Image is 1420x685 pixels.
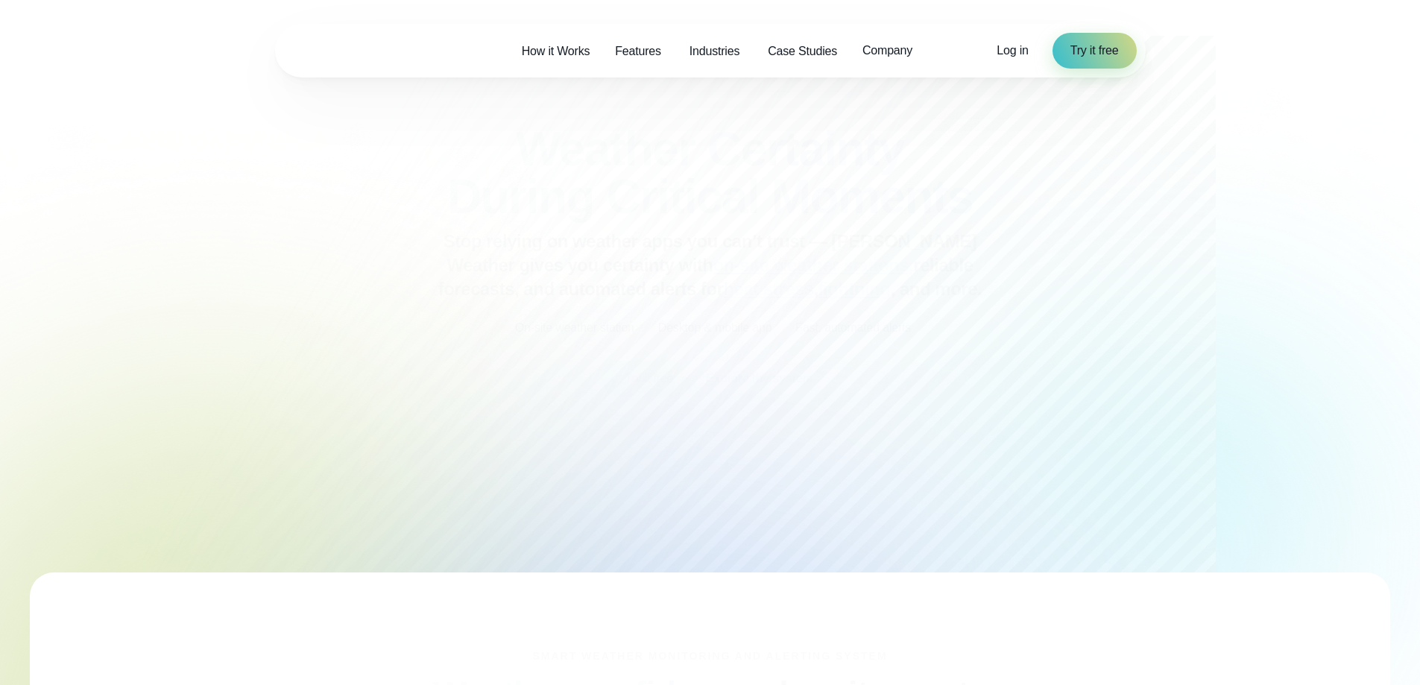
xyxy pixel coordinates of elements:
span: Features [615,42,661,60]
span: Industries [690,42,739,60]
span: Company [862,42,912,60]
a: Try it free [1053,33,1137,69]
a: How it Works [509,36,603,66]
span: Log in [997,44,1028,57]
span: How it Works [522,42,590,60]
a: Log in [997,42,1028,60]
span: Try it free [1070,42,1119,60]
span: Case Studies [768,42,837,60]
a: Case Studies [755,36,850,66]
